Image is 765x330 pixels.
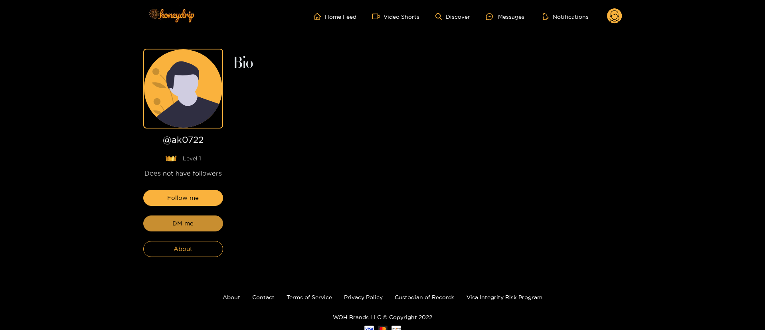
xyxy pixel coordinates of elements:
div: Messages [486,12,524,21]
button: DM me [143,215,223,231]
a: About [223,294,240,300]
span: video-camera [372,13,383,20]
span: Level 1 [183,154,201,162]
a: Home Feed [314,13,356,20]
span: Follow me [167,193,199,203]
img: lavel grade [165,155,177,162]
button: Follow me [143,190,223,206]
span: DM me [172,219,194,228]
button: Notifications [540,12,591,20]
a: Privacy Policy [344,294,383,300]
span: About [174,244,192,254]
span: home [314,13,325,20]
h2: Bio [233,57,622,70]
div: Does not have followers [143,169,223,178]
a: Contact [252,294,275,300]
a: Visa Integrity Risk Program [467,294,542,300]
a: Custodian of Records [395,294,455,300]
a: Video Shorts [372,13,419,20]
a: Terms of Service [287,294,332,300]
button: About [143,241,223,257]
h1: @ ak0722 [143,135,223,148]
a: Discover [435,13,470,20]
